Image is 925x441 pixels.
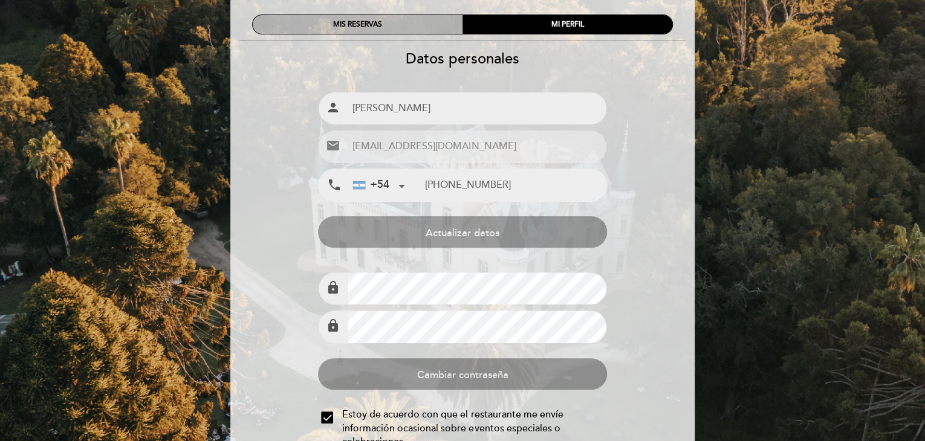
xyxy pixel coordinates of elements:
[462,15,672,34] div: MI PERFIL
[326,100,340,115] i: person
[230,50,695,68] h2: Datos personales
[348,130,606,163] input: Email
[326,318,340,333] i: lock
[424,169,606,201] input: Teléfono Móvil
[318,216,606,248] button: Actualizar datos
[348,170,409,201] div: Argentina: +54
[318,358,606,390] button: Cambiar contraseña
[348,92,606,124] input: Nombre completo
[326,138,340,153] i: email
[326,280,340,295] i: lock
[353,177,389,193] div: +54
[253,15,462,34] div: MIS RESERVAS
[327,178,342,193] i: local_phone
